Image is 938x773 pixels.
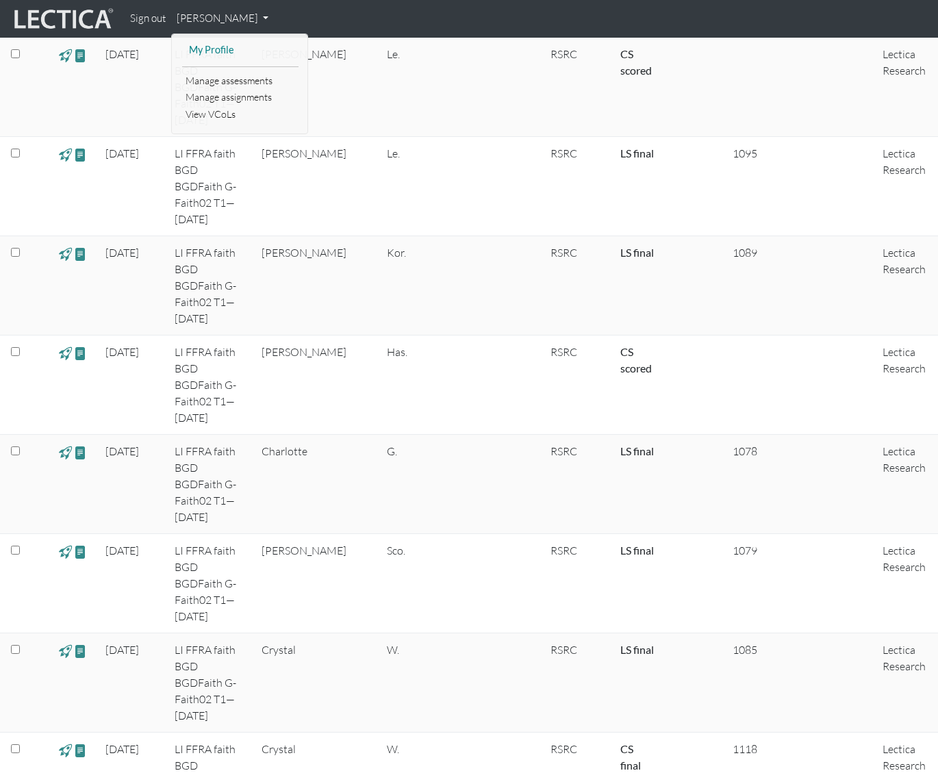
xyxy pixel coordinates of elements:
[874,534,938,633] td: Lectica Research
[97,335,166,435] td: [DATE]
[253,137,379,236] td: [PERSON_NAME]
[253,435,379,534] td: Charlotte
[97,435,166,534] td: [DATE]
[620,147,654,160] a: Completed = assessment has been completed; CS scored = assessment has been CLAS scored; LS scored...
[97,137,166,236] td: [DATE]
[97,38,166,137] td: [DATE]
[874,236,938,335] td: Lectica Research
[253,534,379,633] td: [PERSON_NAME]
[874,38,938,137] td: Lectica Research
[74,444,87,460] span: view
[186,42,295,59] a: My Profile
[74,147,87,162] span: view
[733,147,757,160] span: 1095
[542,137,612,236] td: RSRC
[874,137,938,236] td: Lectica Research
[379,435,482,534] td: G.
[542,435,612,534] td: RSRC
[733,544,757,557] span: 1079
[379,633,482,733] td: W.
[74,643,87,659] span: view
[166,236,253,335] td: LI FFRA faith BGD BGDFaith G-Faith02 T1—[DATE]
[379,534,482,633] td: Sco.
[74,47,87,63] span: view
[182,89,299,106] a: Manage assignments
[620,345,652,375] a: Completed = assessment has been completed; CS scored = assessment has been CLAS scored; LS scored...
[166,335,253,435] td: LI FFRA faith BGD BGDFaith G-Faith02 T1—[DATE]
[733,742,757,756] span: 1118
[59,544,72,559] span: view
[542,335,612,435] td: RSRC
[874,633,938,733] td: Lectica Research
[166,38,253,137] td: LI FFRA faith BGD BGDFaith G-Faith02 T1—[DATE]
[379,38,482,137] td: Le.
[166,633,253,733] td: LI FFRA faith BGD BGDFaith G-Faith02 T1—[DATE]
[874,435,938,534] td: Lectica Research
[620,544,654,557] a: Completed = assessment has been completed; CS scored = assessment has been CLAS scored; LS scored...
[97,236,166,335] td: [DATE]
[874,335,938,435] td: Lectica Research
[59,742,72,758] span: view
[97,633,166,733] td: [DATE]
[542,38,612,137] td: RSRC
[59,246,72,262] span: view
[74,345,87,361] span: view
[733,246,757,259] span: 1089
[97,534,166,633] td: [DATE]
[59,444,72,460] span: view
[74,246,87,262] span: view
[59,345,72,361] span: view
[59,643,72,659] span: view
[620,444,654,457] a: Completed = assessment has been completed; CS scored = assessment has been CLAS scored; LS scored...
[166,137,253,236] td: LI FFRA faith BGD BGDFaith G-Faith02 T1—[DATE]
[59,147,72,162] span: view
[620,643,654,656] a: Completed = assessment has been completed; CS scored = assessment has been CLAS scored; LS scored...
[253,335,379,435] td: [PERSON_NAME]
[182,73,299,90] a: Manage assessments
[11,6,114,32] img: lecticalive
[253,236,379,335] td: [PERSON_NAME]
[74,742,87,758] span: view
[125,5,171,32] a: Sign out
[620,742,641,772] a: Completed = assessment has been completed; CS scored = assessment has been CLAS scored; LS scored...
[733,444,757,458] span: 1078
[74,544,87,559] span: view
[166,435,253,534] td: LI FFRA faith BGD BGDFaith G-Faith02 T1—[DATE]
[620,47,652,77] a: Completed = assessment has been completed; CS scored = assessment has been CLAS scored; LS scored...
[733,643,757,657] span: 1085
[379,335,482,435] td: Has.
[542,633,612,733] td: RSRC
[379,137,482,236] td: Le.
[542,534,612,633] td: RSRC
[182,106,299,123] a: View VCoLs
[253,633,379,733] td: Crystal
[253,38,379,137] td: [PERSON_NAME]
[166,534,253,633] td: LI FFRA faith BGD BGDFaith G-Faith02 T1—[DATE]
[379,236,482,335] td: Kor.
[542,236,612,335] td: RSRC
[171,5,274,32] a: [PERSON_NAME]
[620,246,654,259] a: Completed = assessment has been completed; CS scored = assessment has been CLAS scored; LS scored...
[59,47,72,63] span: view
